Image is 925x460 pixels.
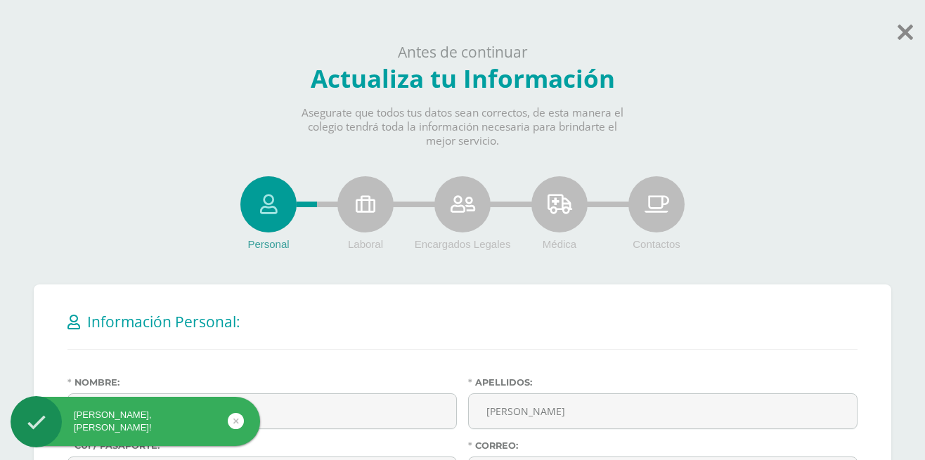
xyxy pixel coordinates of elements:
[469,394,857,428] input: Apellidos
[415,238,511,250] span: Encargados Legales
[247,238,289,250] span: Personal
[468,377,858,388] label: Apellidos:
[898,13,913,46] a: Saltar actualización de datos
[68,394,456,428] input: Nombre
[87,312,240,331] span: Información Personal:
[67,377,457,388] label: Nombre:
[11,409,260,434] div: [PERSON_NAME], [PERSON_NAME]!
[633,238,680,250] span: Contactos
[290,106,635,148] p: Asegurate que todos tus datos sean correctos, de esta manera el colegio tendrá toda la informació...
[348,238,383,250] span: Laboral
[398,42,528,62] span: Antes de continuar
[468,440,858,451] label: Correo:
[543,238,576,250] span: Médica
